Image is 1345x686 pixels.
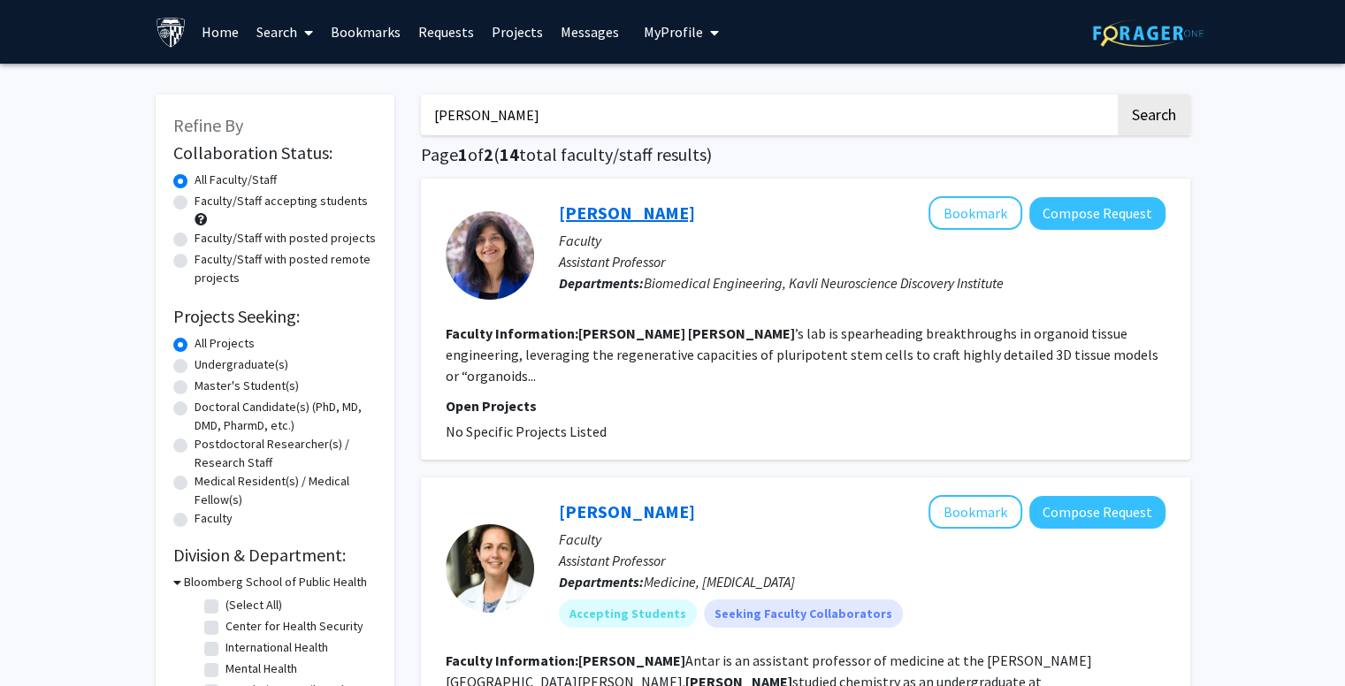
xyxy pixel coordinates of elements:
p: Assistant Professor [559,550,1165,571]
label: Center for Health Security [225,617,363,636]
b: Departments: [559,274,644,292]
label: Faculty [195,509,233,528]
h2: Division & Department: [173,545,377,566]
a: [PERSON_NAME] [559,500,695,522]
button: Add Annie Kathuria to Bookmarks [929,196,1022,230]
h3: Bloomberg School of Public Health [184,573,367,591]
mat-chip: Seeking Faculty Collaborators [704,599,903,628]
span: My Profile [644,23,703,41]
span: 14 [500,143,519,165]
b: Faculty Information: [446,324,578,342]
span: No Specific Projects Listed [446,423,607,440]
span: Refine By [173,114,243,136]
b: Departments: [559,573,644,591]
label: Master's Student(s) [195,377,299,395]
label: Doctoral Candidate(s) (PhD, MD, DMD, PharmD, etc.) [195,398,377,435]
img: ForagerOne Logo [1093,19,1204,47]
a: [PERSON_NAME] [559,202,695,224]
b: [PERSON_NAME] [578,652,685,669]
span: 1 [458,143,468,165]
h2: Projects Seeking: [173,306,377,327]
button: Search [1118,95,1190,135]
a: Home [193,1,248,63]
label: Undergraduate(s) [195,355,288,374]
span: Biomedical Engineering, Kavli Neuroscience Discovery Institute [644,274,1004,292]
b: [PERSON_NAME] [688,324,795,342]
b: Faculty Information: [446,652,578,669]
label: Faculty/Staff accepting students [195,192,368,210]
label: (Select All) [225,596,282,614]
label: Faculty/Staff with posted projects [195,229,376,248]
h2: Collaboration Status: [173,142,377,164]
a: Requests [409,1,483,63]
fg-read-more: ’s lab is spearheading breakthroughs in organoid tissue engineering, leveraging the regenerative ... [446,324,1158,385]
h1: Page of ( total faculty/staff results) [421,144,1190,165]
a: Projects [483,1,552,63]
a: Messages [552,1,628,63]
button: Compose Request to Annie Antar [1029,496,1165,529]
label: All Faculty/Staff [195,171,277,189]
b: [PERSON_NAME] [578,324,685,342]
label: Faculty/Staff with posted remote projects [195,250,377,287]
label: Mental Health [225,659,297,678]
iframe: Chat [13,606,75,673]
mat-chip: Accepting Students [559,599,697,628]
p: Assistant Professor [559,251,1165,272]
span: Medicine, [MEDICAL_DATA] [644,573,795,591]
a: Search [248,1,322,63]
span: 2 [484,143,493,165]
button: Compose Request to Annie Kathuria [1029,197,1165,230]
button: Add Annie Antar to Bookmarks [929,495,1022,529]
p: Faculty [559,529,1165,550]
label: Medical Resident(s) / Medical Fellow(s) [195,472,377,509]
label: International Health [225,638,328,657]
label: All Projects [195,334,255,353]
a: Bookmarks [322,1,409,63]
input: Search Keywords [421,95,1115,135]
p: Open Projects [446,395,1165,416]
p: Faculty [559,230,1165,251]
img: Johns Hopkins University Logo [156,17,187,48]
label: Postdoctoral Researcher(s) / Research Staff [195,435,377,472]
